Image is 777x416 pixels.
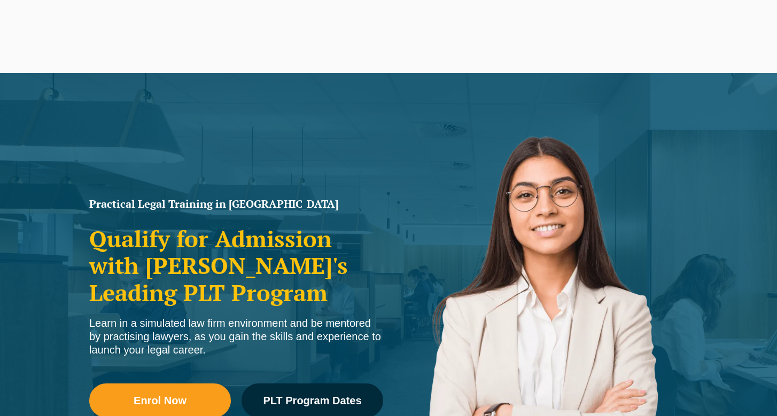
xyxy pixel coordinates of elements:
[134,395,187,406] span: Enrol Now
[263,395,361,406] span: PLT Program Dates
[89,225,383,306] h2: Qualify for Admission with [PERSON_NAME]'s Leading PLT Program
[89,199,383,209] h1: Practical Legal Training in [GEOGRAPHIC_DATA]
[89,317,383,357] div: Learn in a simulated law firm environment and be mentored by practising lawyers, as you gain the ...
